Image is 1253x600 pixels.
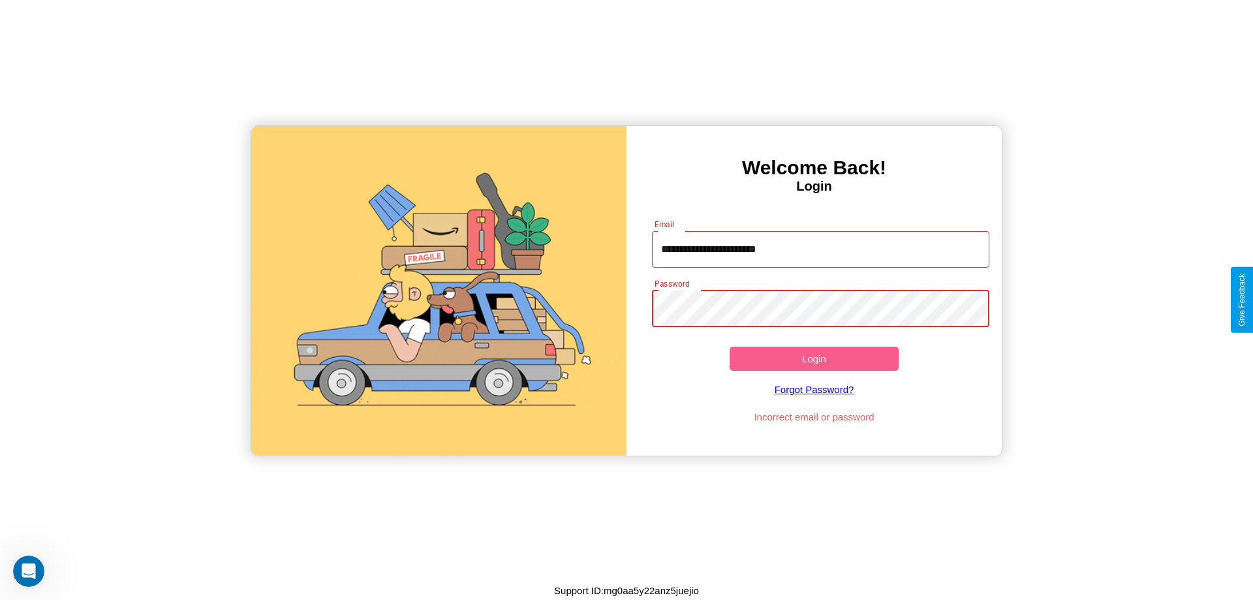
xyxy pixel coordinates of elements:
h4: Login [626,179,1002,194]
img: gif [251,126,626,456]
div: Give Feedback [1237,274,1246,326]
label: Password [655,278,689,289]
p: Support ID: mg0aa5y22anz5juejio [554,582,699,599]
button: Login [730,347,899,371]
a: Forgot Password? [645,371,983,408]
label: Email [655,219,675,230]
iframe: Intercom live chat [13,556,44,587]
p: Incorrect email or password [645,408,983,426]
h3: Welcome Back! [626,157,1002,179]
